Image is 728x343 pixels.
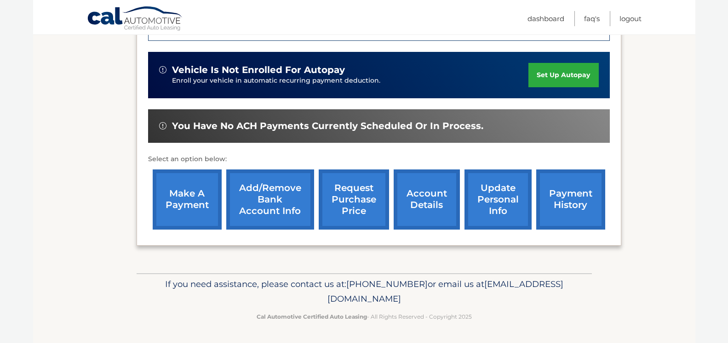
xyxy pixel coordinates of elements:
a: set up autopay [528,63,598,87]
a: request purchase price [319,169,389,230]
img: alert-white.svg [159,66,166,73]
p: Select an option below: [148,154,610,165]
strong: Cal Automotive Certified Auto Leasing [257,313,367,320]
a: make a payment [153,169,222,230]
p: - All Rights Reserved - Copyright 2025 [143,312,586,321]
a: Cal Automotive [87,6,183,33]
a: payment history [536,169,605,230]
a: Add/Remove bank account info [226,169,314,230]
p: Enroll your vehicle in automatic recurring payment deduction. [172,76,529,86]
a: update personal info [464,169,532,230]
a: Dashboard [527,11,564,26]
a: account details [394,169,460,230]
a: FAQ's [584,11,600,26]
p: If you need assistance, please contact us at: or email us at [143,277,586,306]
img: alert-white.svg [159,122,166,129]
a: Logout [619,11,642,26]
span: You have no ACH payments currently scheduled or in process. [172,120,483,132]
span: [PHONE_NUMBER] [346,279,428,289]
span: vehicle is not enrolled for autopay [172,64,345,76]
